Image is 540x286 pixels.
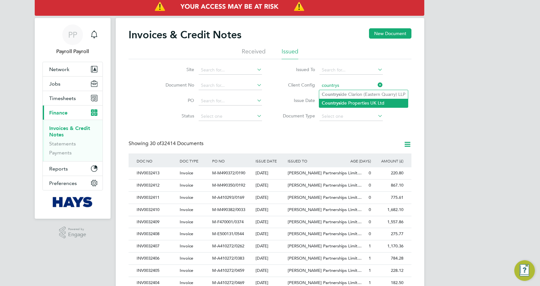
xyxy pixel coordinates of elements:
span: [PERSON_NAME] Partnerships Limit… [288,219,362,225]
label: Client Config [278,82,315,88]
button: Preferences [43,176,103,190]
span: [PERSON_NAME] Partnerships Limit… [288,255,362,261]
span: M-A410272/0469 [212,280,244,285]
label: Issued To [278,67,315,72]
div: [DATE] [254,228,286,240]
span: 0 [369,170,371,176]
div: 784.28 [373,253,405,264]
button: Jobs [43,77,103,91]
input: Select one [319,112,383,121]
img: hays-logo-retina.png [53,197,93,207]
div: 775.61 [373,192,405,204]
div: DOC TYPE [178,153,211,168]
span: M-M490350/0192 [212,182,245,188]
a: Invoices & Credit Notes [49,125,90,138]
span: [PERSON_NAME] Partnerships Limit… [288,280,362,285]
div: INV0032406 [135,253,178,264]
input: Search for... [199,66,262,75]
button: Reports [43,161,103,176]
h2: Invoices & Credit Notes [129,28,241,41]
button: Engage Resource Center [514,260,535,281]
div: [DATE] [254,240,286,252]
li: ide Clarion (Eastern Quarry) LLP [319,90,408,99]
div: AGE (DAYS) [340,153,373,168]
div: [DATE] [254,216,286,228]
input: Select one [199,112,262,121]
span: Finance [49,110,67,116]
span: Invoice [180,255,193,261]
div: AMOUNT (£) [373,153,405,168]
span: Invoice [180,207,193,212]
span: [PERSON_NAME] Partnerships Limit… [288,170,362,176]
input: Search for... [199,81,262,90]
span: Invoice [180,280,193,285]
div: Showing [129,140,205,147]
span: 0 [369,195,371,200]
div: 867.10 [373,180,405,191]
div: Finance [43,120,103,161]
span: 1 [369,268,371,273]
span: M-A410272/0459 [212,268,244,273]
div: 228.12 [373,265,405,277]
span: Powered by [68,226,86,232]
div: ISSUE DATE [254,153,286,168]
span: [PERSON_NAME] Partnerships Limit… [288,231,362,236]
div: ISSUED TO [286,153,340,168]
span: Reports [49,166,68,172]
div: [DATE] [254,167,286,179]
span: Invoice [180,243,193,249]
li: Issued [282,48,298,59]
button: Finance [43,106,103,120]
span: [PERSON_NAME] Partnerships Limit… [288,182,362,188]
b: Countrys [322,92,340,97]
button: Timesheets [43,91,103,105]
div: INV0032408 [135,228,178,240]
li: ide Properties UK Ltd [319,99,408,107]
label: Status [157,113,194,119]
div: [DATE] [254,265,286,277]
span: M-A410293/0169 [212,195,244,200]
label: Site [157,67,194,72]
span: PP [68,31,77,39]
span: M-M490382/0033 [212,207,245,212]
button: Network [43,62,103,76]
span: Timesheets [49,95,76,101]
nav: Main navigation [35,18,111,219]
span: [PERSON_NAME] Partnerships Limit… [288,243,362,249]
div: INV0032410 [135,204,178,216]
span: Preferences [49,180,77,186]
a: Statements [49,141,76,147]
button: New Document [369,28,411,39]
div: DOC NO [135,153,178,168]
span: 32414 Documents [150,140,203,147]
div: INV0032407 [135,240,178,252]
label: Document No [157,82,194,88]
div: PO NO [211,153,254,168]
span: 0 [369,219,371,225]
span: Invoice [180,195,193,200]
div: INV0032413 [135,167,178,179]
label: Issue Date [278,97,315,103]
span: M-A410272/0383 [212,255,244,261]
div: [DATE] [254,253,286,264]
span: Invoice [180,219,193,225]
label: PO [157,97,194,103]
b: Countrys [322,100,340,106]
span: Payroll Payroll [42,48,103,55]
div: [DATE] [254,204,286,216]
span: 1 [369,280,371,285]
div: 220.80 [373,167,405,179]
div: 1,170.36 [373,240,405,252]
span: 1 [369,255,371,261]
a: Go to home page [42,197,103,207]
span: 0 [369,207,371,212]
label: Document Type [278,113,315,119]
span: M-M490372/0190 [212,170,245,176]
div: 1,557.86 [373,216,405,228]
span: M-F470001/0374 [212,219,244,225]
span: Invoice [180,231,193,236]
a: PPPayroll Payroll [42,24,103,55]
span: 0 [369,182,371,188]
input: Search for... [199,97,262,106]
span: M-E500131/0544 [212,231,244,236]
